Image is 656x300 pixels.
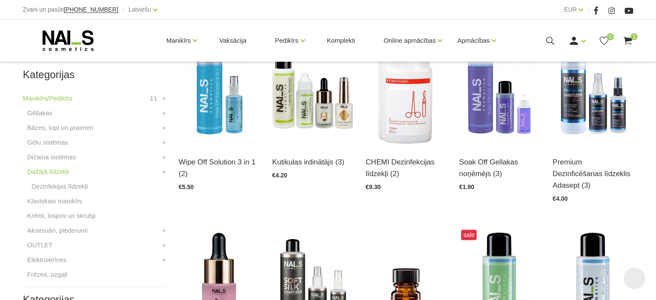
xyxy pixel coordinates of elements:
[457,23,490,58] a: Apmācības
[564,4,577,15] a: EUR
[587,4,589,15] span: |
[459,35,540,145] img: Profesionāls šķīdums gellakas un citu “soak off” produktu ātrai noņemšanai.Nesausina rokas.Tilpum...
[607,33,614,40] span: 0
[366,35,446,145] img: STERISEPT INSTRU 1L (SPORICĪDS)Sporicīds instrumentu dezinfekcijas un mazgāšanas līdzeklis invent...
[179,35,259,145] img: Līdzeklis “trīs vienā“ - paredzēts dabīgā naga attaukošanai un dehidrācijai, gela un gellaku lipī...
[162,123,166,133] a: +
[166,23,191,58] a: Manikīrs
[162,137,166,148] a: +
[150,93,157,104] span: 11
[461,230,477,240] span: sale
[162,93,166,104] a: +
[162,225,166,236] a: +
[27,152,76,162] a: Dizaina sistēmas
[552,35,633,145] img: Pielietošanas sfēra profesionālai lietošanai: Medicīnisks līdzeklis paredzēts roku un virsmu dezi...
[212,20,253,61] a: Vaksācija
[27,225,88,236] a: Aksesuāri, piederumi
[179,183,194,190] span: €5.50
[320,20,362,61] a: Komplekti
[122,4,124,15] span: |
[599,35,609,46] a: 0
[27,137,68,148] a: Gēlu sistēmas
[552,195,568,202] span: €4.00
[27,123,93,133] a: Bāzes, topi un praimeri
[27,255,66,265] a: Elektroierīces
[162,152,166,162] a: +
[27,167,69,177] a: Dažādi līdzekļi
[64,6,118,13] a: [PHONE_NUMBER]
[27,108,52,118] a: Gēllakas
[31,181,88,192] a: Dezinfekijas līdzekļi
[129,4,151,15] a: Latviešu
[272,35,353,145] img: Līdzeklis kutikulas mīkstināšanai un irdināšanai vien pāris sekunžu laikā. Ideāli piemērots kutik...
[366,156,446,180] a: CHEMI Dezinfekcijas līdzekļi (2)
[459,156,540,180] a: Soak Off Gellakas noņēmējs (3)
[459,183,474,190] span: €1.90
[23,4,118,15] div: Zvani un pasūti
[162,255,166,265] a: +
[162,108,166,118] a: +
[275,23,298,58] a: Pedikīrs
[23,93,72,104] a: Manikīrs/Pedikīrs
[272,156,353,168] a: Kutikulas irdinātājs (3)
[179,156,259,180] a: Wipe Off Solution 3 in 1 (2)
[27,269,67,280] a: Frēzes, uzgaļi
[27,240,53,250] a: OUTLET
[23,69,166,80] h2: Kategorijas
[552,156,633,192] a: Premium Dezinficēšanas līdzeklis Adasept (3)
[162,240,166,250] a: +
[162,167,166,177] a: +
[622,35,633,46] a: 3
[631,33,637,40] span: 3
[27,196,82,206] a: Klasiskais manikīrs
[272,172,287,179] span: €4.20
[366,183,381,190] span: €9.30
[383,23,436,58] a: Online apmācības
[27,211,95,221] a: Krēmi, losjoni un skrubji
